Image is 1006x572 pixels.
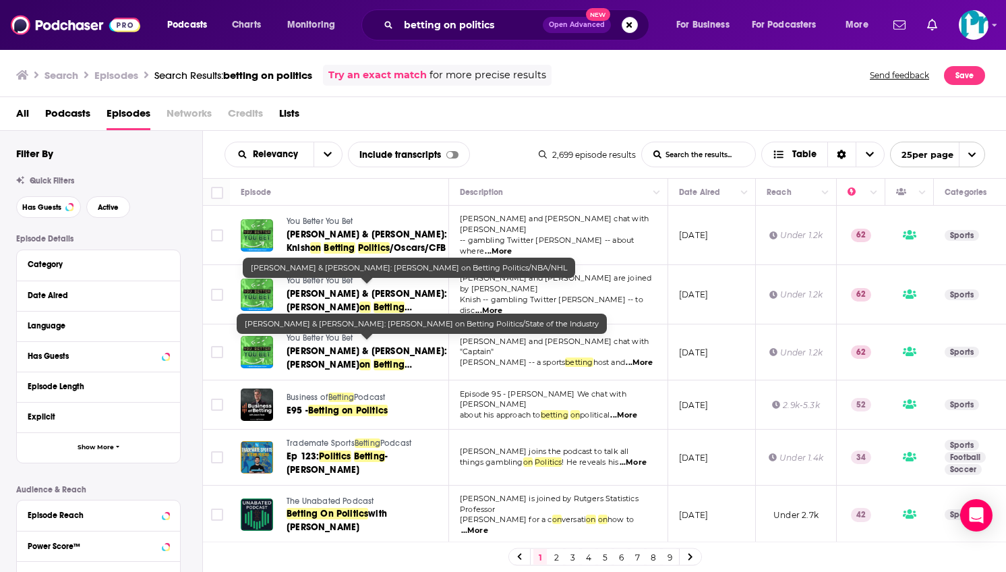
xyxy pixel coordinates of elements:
button: open menu [743,14,836,36]
p: [DATE] [679,347,708,358]
span: ...More [475,306,502,316]
a: You Better You Bet [287,275,447,287]
button: open menu [314,142,342,167]
button: Choose View [761,142,885,167]
div: Categories [945,184,986,200]
span: [PERSON_NAME] -- a sports [460,357,565,367]
button: Active [86,196,130,218]
p: [DATE] [679,509,708,521]
div: Power Score [848,184,866,200]
a: Trademate SportsBettingPodcast [287,438,447,450]
div: Under 1.2k [769,289,823,300]
a: 2 [550,549,563,565]
button: Has Guests [28,347,169,364]
span: on [310,242,321,254]
button: Date Aired [28,287,169,304]
span: Politics [319,451,351,462]
p: [DATE] [679,452,708,463]
span: Podcast [380,438,411,448]
button: open menu [158,14,225,36]
span: things gambling [460,457,523,467]
span: E95 - [287,405,308,416]
button: Show profile menu [959,10,988,40]
span: ...More [626,357,653,368]
a: Sports [945,347,979,357]
span: on [552,515,562,524]
a: Sports [945,230,979,241]
div: Explicit [28,412,160,422]
span: Betting [328,393,354,402]
a: Search Results:betting on politics [154,69,312,82]
button: open menu [225,150,314,159]
button: Send feedback [866,65,933,86]
a: Betting On Politicswith [PERSON_NAME] [287,507,447,534]
button: Column Actions [817,185,833,201]
button: open menu [836,14,885,36]
img: User Profile [959,10,988,40]
span: /Oscars/CFB [390,242,446,254]
span: Episode 95 - [PERSON_NAME] We chat with [PERSON_NAME] [460,389,626,409]
span: Betting on Politics [308,405,388,416]
a: Business ofBettingPodcast [287,392,447,404]
span: - [PERSON_NAME] [287,451,388,476]
span: on [359,302,370,313]
span: More [846,16,868,34]
span: Toggle select row [211,289,223,301]
a: Football [945,452,986,463]
span: Charts [232,16,261,34]
a: Podchaser - Follow, Share and Rate Podcasts [11,12,140,38]
p: [DATE] [679,229,708,241]
button: Explicit [28,408,169,425]
div: Description [460,184,503,200]
div: Reach [767,184,792,200]
a: The Unabated Podcast [287,496,447,508]
span: Logged in as Predictitpress [959,10,988,40]
span: versati [562,515,586,524]
span: Betting [374,302,405,313]
span: [PERSON_NAME] & [PERSON_NAME]: [PERSON_NAME] on Betting Politics/NBA/NHL [251,263,567,273]
a: Ep 123:PoliticsBetting- [PERSON_NAME] [287,450,447,477]
div: Episode Reach [28,511,158,520]
button: Save [944,66,985,85]
button: Power Score™ [28,537,169,554]
a: 1 [533,549,547,565]
a: Show notifications dropdown [922,13,943,36]
span: [PERSON_NAME] and [PERSON_NAME] are joined by [PERSON_NAME] [460,273,651,293]
span: how to [608,515,634,524]
a: Charts [223,14,269,36]
span: Trademate Sports [287,438,355,448]
a: Show notifications dropdown [888,13,911,36]
span: Toggle select row [211,451,223,463]
a: All [16,103,29,130]
span: for more precise results [430,67,546,83]
a: Sports [945,399,979,410]
span: Table [792,150,817,159]
p: 34 [851,451,871,464]
a: 6 [614,549,628,565]
button: Column Actions [866,185,882,201]
span: about his approach to [460,410,541,420]
a: 3 [566,549,579,565]
span: on [523,457,533,467]
h3: Search [45,69,78,82]
span: Open Advanced [549,22,605,28]
div: Category [28,260,160,269]
span: [PERSON_NAME] & [PERSON_NAME]: [PERSON_NAME] on Betting Politics/State of the Industry [245,319,599,328]
span: Podcast [354,393,385,402]
span: Betting [354,451,385,462]
span: You Better You Bet [287,217,353,226]
span: host and [593,357,625,367]
a: Podcasts [45,103,90,130]
span: 25 per page [891,144,953,165]
button: Episode Length [28,378,169,395]
span: Monitoring [287,16,335,34]
span: Active [98,204,119,211]
span: You Better You Bet [287,276,353,285]
div: Search podcasts, credits, & more... [374,9,662,40]
span: -- gambling Twitter [PERSON_NAME] -- about where [460,235,634,256]
button: open menu [278,14,353,36]
span: Betting [324,242,355,254]
span: Lists [279,103,299,130]
div: Episode [241,184,271,200]
span: ...More [610,410,637,421]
